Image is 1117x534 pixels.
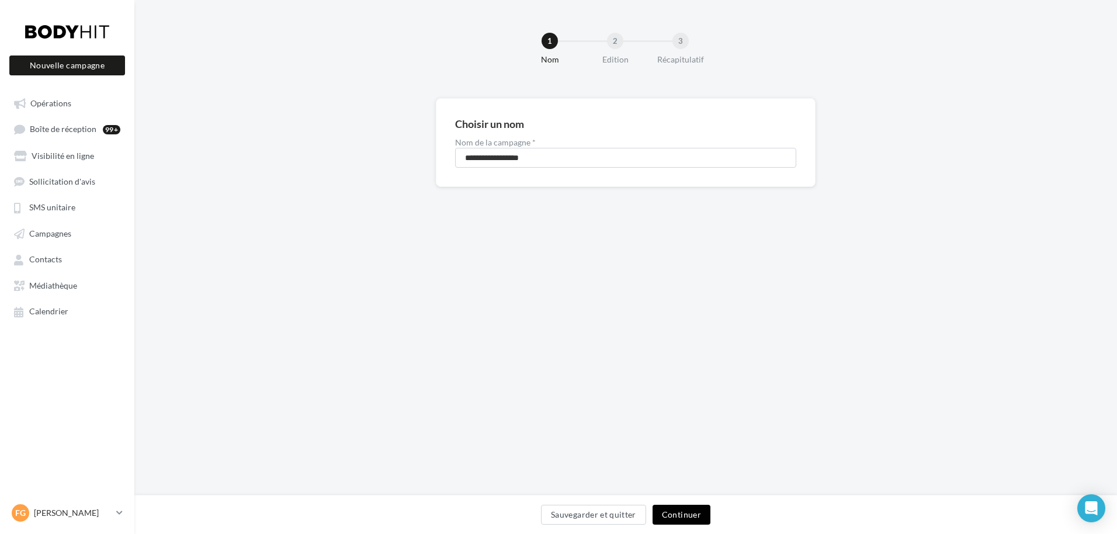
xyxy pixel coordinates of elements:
[7,171,127,192] a: Sollicitation d'avis
[607,33,623,49] div: 2
[30,98,71,108] span: Opérations
[29,280,77,290] span: Médiathèque
[29,255,62,265] span: Contacts
[7,300,127,321] a: Calendrier
[29,176,95,186] span: Sollicitation d'avis
[455,138,796,147] label: Nom de la campagne *
[542,33,558,49] div: 1
[7,196,127,217] a: SMS unitaire
[7,248,127,269] a: Contacts
[455,119,524,129] div: Choisir un nom
[512,54,587,65] div: Nom
[578,54,653,65] div: Edition
[653,505,710,525] button: Continuer
[34,507,112,519] p: [PERSON_NAME]
[103,125,120,134] div: 99+
[643,54,718,65] div: Récapitulatif
[1077,494,1105,522] div: Open Intercom Messenger
[672,33,689,49] div: 3
[7,92,127,113] a: Opérations
[7,275,127,296] a: Médiathèque
[15,507,26,519] span: FG
[32,151,94,161] span: Visibilité en ligne
[9,502,125,524] a: FG [PERSON_NAME]
[29,307,68,317] span: Calendrier
[29,203,75,213] span: SMS unitaire
[7,118,127,140] a: Boîte de réception99+
[30,124,96,134] span: Boîte de réception
[9,56,125,75] button: Nouvelle campagne
[29,228,71,238] span: Campagnes
[7,223,127,244] a: Campagnes
[7,145,127,166] a: Visibilité en ligne
[541,505,646,525] button: Sauvegarder et quitter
